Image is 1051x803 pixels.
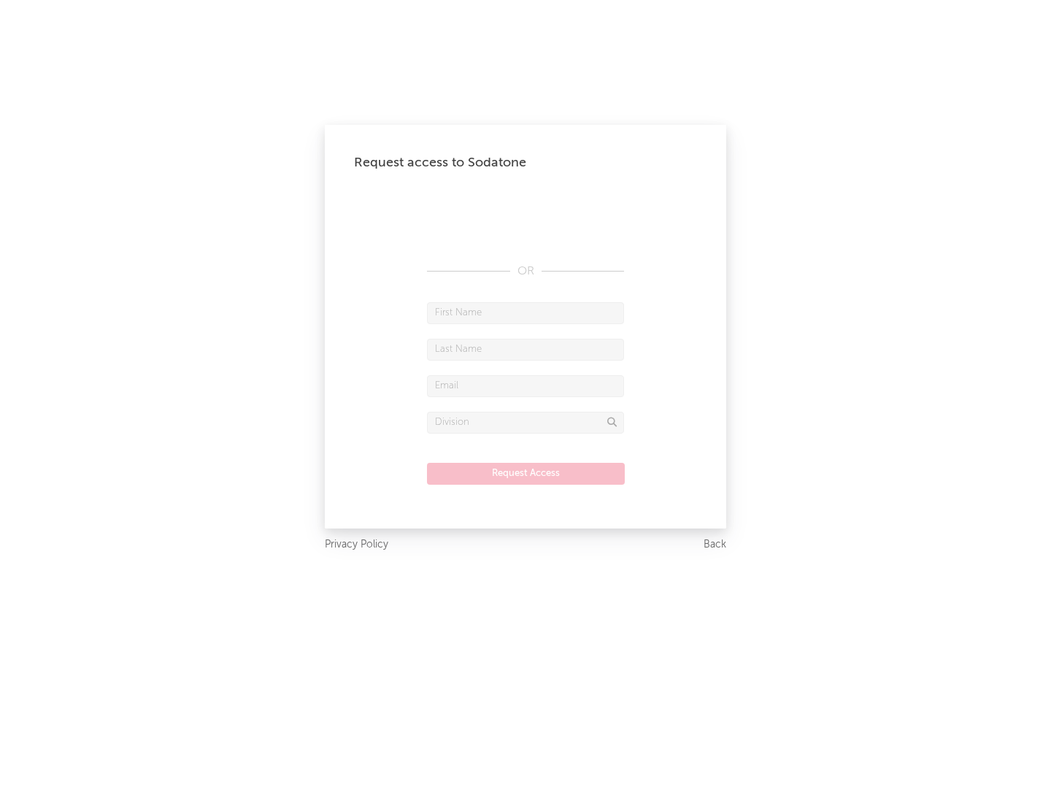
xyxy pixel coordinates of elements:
input: Division [427,412,624,434]
button: Request Access [427,463,625,485]
input: First Name [427,302,624,324]
div: Request access to Sodatone [354,154,697,172]
input: Last Name [427,339,624,361]
a: Back [704,536,726,554]
div: OR [427,263,624,280]
a: Privacy Policy [325,536,388,554]
input: Email [427,375,624,397]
